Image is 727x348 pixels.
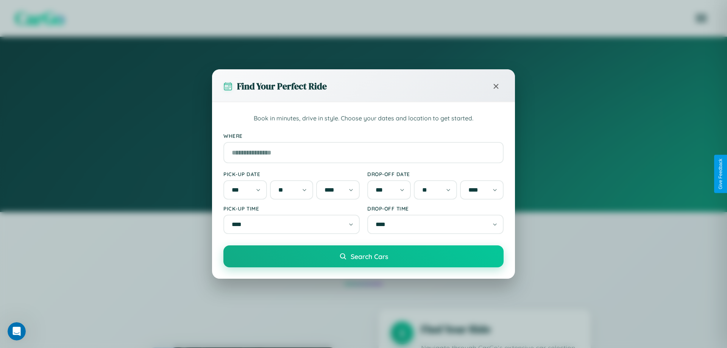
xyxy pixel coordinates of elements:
[367,205,504,212] label: Drop-off Time
[223,133,504,139] label: Where
[223,114,504,123] p: Book in minutes, drive in style. Choose your dates and location to get started.
[367,171,504,177] label: Drop-off Date
[223,171,360,177] label: Pick-up Date
[223,205,360,212] label: Pick-up Time
[351,252,388,261] span: Search Cars
[223,245,504,267] button: Search Cars
[237,80,327,92] h3: Find Your Perfect Ride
